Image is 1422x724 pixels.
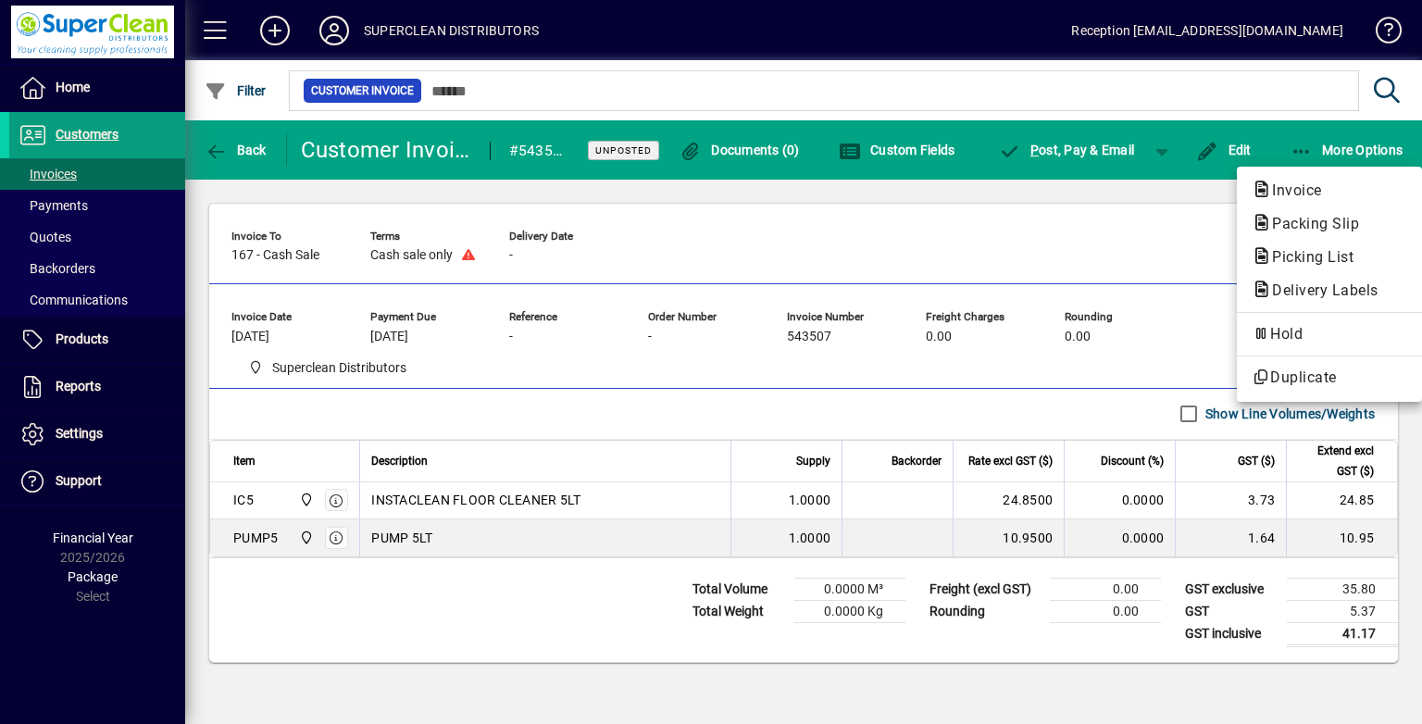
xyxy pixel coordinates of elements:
[1252,367,1407,389] span: Duplicate
[1252,281,1388,299] span: Delivery Labels
[1252,181,1331,199] span: Invoice
[1252,215,1368,232] span: Packing Slip
[1252,248,1363,266] span: Picking List
[1252,323,1407,345] span: Hold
